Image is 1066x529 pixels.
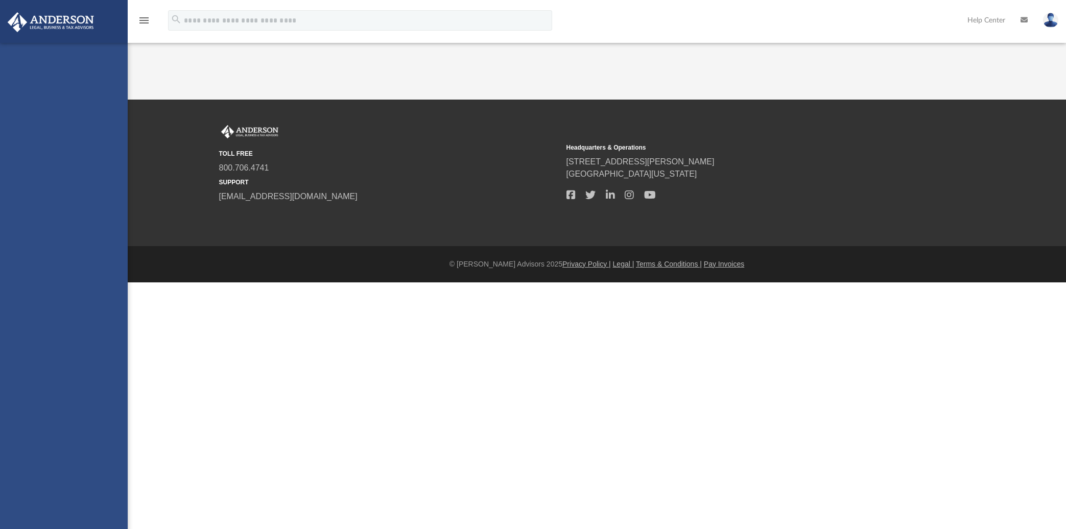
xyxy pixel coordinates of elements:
img: Anderson Advisors Platinum Portal [5,12,97,32]
a: [STREET_ADDRESS][PERSON_NAME] [566,157,715,166]
a: menu [138,19,150,27]
a: Privacy Policy | [562,260,611,268]
a: Pay Invoices [704,260,744,268]
img: Anderson Advisors Platinum Portal [219,125,280,138]
a: 800.706.4741 [219,163,269,172]
i: menu [138,14,150,27]
small: TOLL FREE [219,149,559,158]
a: Terms & Conditions | [636,260,702,268]
small: SUPPORT [219,178,559,187]
img: User Pic [1043,13,1058,28]
a: [GEOGRAPHIC_DATA][US_STATE] [566,170,697,178]
i: search [171,14,182,25]
small: Headquarters & Operations [566,143,907,152]
div: © [PERSON_NAME] Advisors 2025 [128,259,1066,270]
a: Legal | [613,260,634,268]
a: [EMAIL_ADDRESS][DOMAIN_NAME] [219,192,358,201]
